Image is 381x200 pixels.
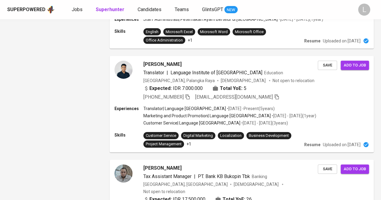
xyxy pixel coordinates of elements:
[198,174,250,179] span: PT. Bank KB Bukopin Tbk
[323,142,361,148] p: Uploaded on [DATE]
[146,133,176,139] div: Customer Service
[188,37,192,43] p: +1
[249,133,289,139] div: Business Development
[278,16,323,22] p: • [DATE] - [DATE] ( 1 year )
[143,113,271,119] p: Marketing and Product Promotion | Language [GEOGRAPHIC_DATA]
[304,38,320,44] p: Resume
[143,70,164,75] span: Translator
[220,133,242,139] div: Localization
[226,106,275,112] p: • [DATE] - Present ( 5 years )
[264,70,283,75] span: Education
[358,4,370,16] div: L
[114,16,143,22] p: Experiences
[221,78,267,84] span: [DEMOGRAPHIC_DATA]
[114,132,143,138] p: Skills
[114,165,133,183] img: 5dbe7c1ba174d4470f13eba999849d32.jpg
[175,7,189,12] span: Teams
[194,173,195,180] span: |
[143,181,228,187] div: [GEOGRAPHIC_DATA], [GEOGRAPHIC_DATA]
[166,29,193,35] div: Microsoft Excel
[341,165,369,174] button: Add to job
[175,6,190,14] a: Teams
[183,133,213,139] div: Digital Marketing
[110,56,374,152] a: [PERSON_NAME]Translator|Language Institute of [GEOGRAPHIC_DATA]Education[GEOGRAPHIC_DATA], Palang...
[200,29,228,35] div: Microsoft Word
[341,61,369,70] button: Add to job
[234,181,280,187] span: [DEMOGRAPHIC_DATA]
[143,174,192,179] span: Tax Assistant Manager
[138,7,161,12] span: Candidates
[138,6,163,14] a: Candidates
[195,94,273,100] span: [EMAIL_ADDRESS][DOMAIN_NAME]
[323,38,361,44] p: Uploaded on [DATE]
[143,85,203,92] div: IDR 7.000.000
[72,7,83,12] span: Jobs
[304,142,320,148] p: Resume
[318,61,337,70] button: Save
[202,7,223,12] span: GlintsGPT
[7,5,55,14] a: Superpoweredapp logo
[344,62,366,69] span: Add to job
[114,28,143,34] p: Skills
[244,85,246,92] span: 5
[146,141,182,147] div: Project Management
[143,165,182,172] span: [PERSON_NAME]
[143,78,215,84] div: [GEOGRAPHIC_DATA], Palangka Raya
[149,85,172,92] b: Expected:
[252,174,267,179] span: Banking
[186,141,191,147] p: +1
[167,69,168,76] span: |
[240,120,288,126] p: • [DATE] - [DATE] ( 3 years )
[114,61,133,79] img: 726e22be588d86703e3b91ca925f5867.jpg
[146,29,158,35] div: English
[143,61,182,68] span: [PERSON_NAME]
[235,29,264,35] div: Microsoft Office
[7,6,45,13] div: Superpowered
[224,7,238,13] span: NEW
[273,78,314,84] p: Not open to relocation
[202,6,238,14] a: GlintsGPT NEW
[143,106,226,112] p: Translator | Language [GEOGRAPHIC_DATA]
[143,120,240,126] p: Customer Service | Language [GEOGRAPHIC_DATA]
[146,38,183,43] div: Office Administration
[318,165,337,174] button: Save
[321,166,334,173] span: Save
[220,85,242,92] b: Total YoE:
[271,113,316,119] p: • [DATE] - [DATE] ( 1 year )
[96,7,124,12] b: Superhunter
[114,106,143,112] p: Experiences
[344,166,366,173] span: Add to job
[72,6,84,14] a: Jobs
[143,16,278,22] p: Staff Administrasi | Peternakan Ayam Bertelur di [GEOGRAPHIC_DATA]
[321,62,334,69] span: Save
[170,70,262,75] span: Language Institute of [GEOGRAPHIC_DATA]
[143,94,184,100] span: [PHONE_NUMBER]
[47,5,55,14] img: app logo
[96,6,126,14] a: Superhunter
[143,189,185,195] p: Not open to relocation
